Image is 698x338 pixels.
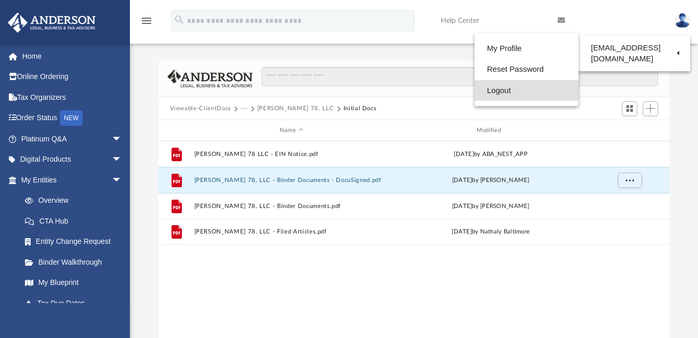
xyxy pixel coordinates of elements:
a: Entity Change Request [15,231,138,252]
div: [DATE] by ABA_NEST_APP [393,150,588,159]
div: id [163,126,189,135]
button: Viewable-ClientDocs [170,104,231,113]
div: [DATE] by Nathaly Baltimore [393,227,588,237]
div: NEW [60,110,83,126]
a: Overview [15,190,138,211]
div: id [592,126,665,135]
input: Search files and folders [261,67,658,87]
a: [EMAIL_ADDRESS][DOMAIN_NAME] [578,38,690,69]
img: User Pic [675,13,690,28]
a: Logout [475,80,578,101]
a: Digital Productsarrow_drop_down [7,149,138,170]
span: arrow_drop_down [112,128,133,150]
div: Modified [393,126,588,135]
a: CTA Hub [15,211,138,231]
button: ··· [241,104,247,113]
button: Switch to Grid View [622,101,638,116]
button: [PERSON_NAME] 78, LLC - Filed Articles.pdf [194,229,389,236]
button: [PERSON_NAME] 78, LLC - Binder Documents.pdf [194,203,389,210]
a: Reset Password [475,59,578,80]
button: [PERSON_NAME] 78, LLC - Binder Documents - DocuSigned.pdf [194,177,389,184]
a: Platinum Q&Aarrow_drop_down [7,128,138,149]
i: search [174,14,185,25]
div: [DATE] by [PERSON_NAME] [393,202,588,211]
button: [PERSON_NAME] 78 LLC - EIN Notice.pdf [194,151,389,158]
div: Name [193,126,388,135]
a: My Profile [475,38,578,59]
button: More options [617,173,641,188]
button: Initial Docs [344,104,377,113]
a: My Blueprint [15,272,133,293]
button: Add [643,101,659,116]
a: menu [140,20,153,27]
i: menu [140,15,153,27]
button: [PERSON_NAME] 78, LLC [257,104,334,113]
a: Tax Organizers [7,87,138,108]
a: Tax Due Dates [15,293,138,314]
a: Binder Walkthrough [15,252,138,272]
a: Online Ordering [7,67,138,87]
div: [DATE] by [PERSON_NAME] [393,176,588,185]
a: Order StatusNEW [7,108,138,129]
span: arrow_drop_down [112,149,133,171]
a: My Entitiesarrow_drop_down [7,170,138,190]
img: Anderson Advisors Platinum Portal [5,12,99,33]
span: arrow_drop_down [112,170,133,191]
a: Home [7,46,138,67]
